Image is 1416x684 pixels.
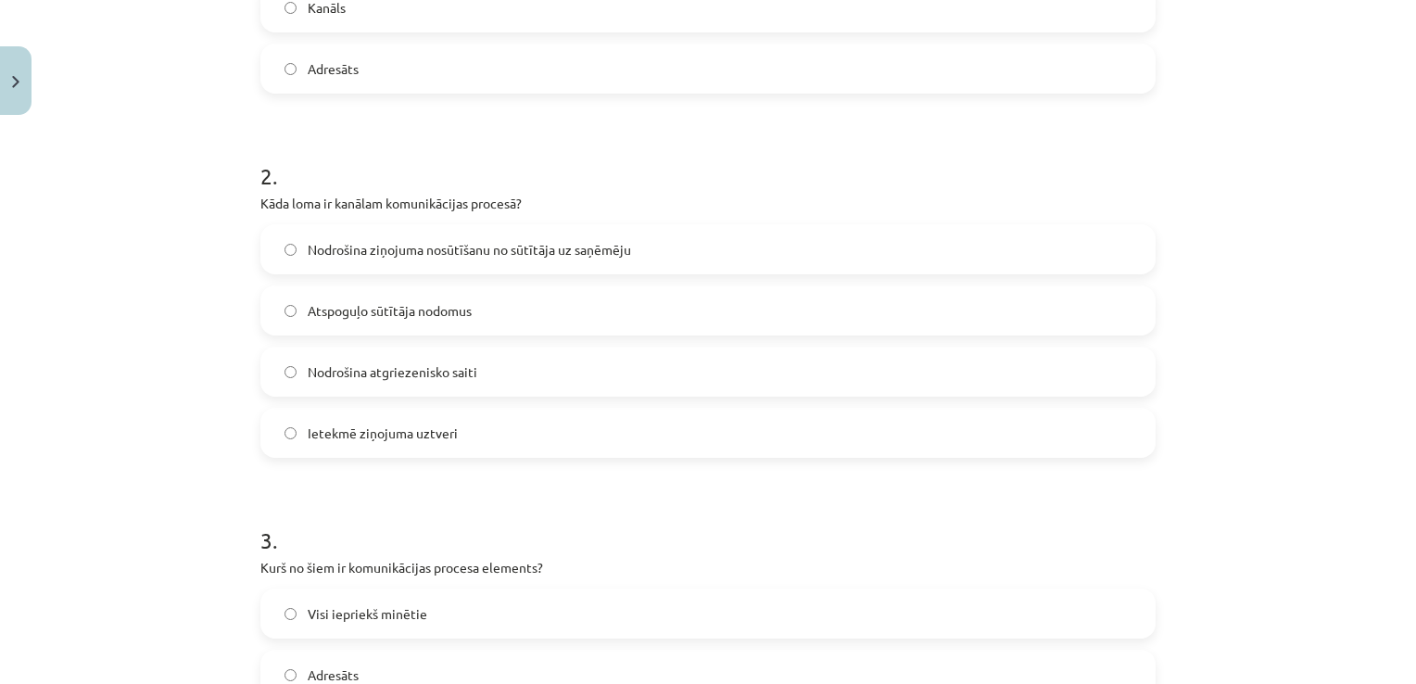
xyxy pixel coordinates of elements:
h1: 3 . [260,495,1156,552]
input: Atspoguļo sūtītāja nodomus [284,305,297,317]
input: Nodrošina atgriezenisko saiti [284,366,297,378]
span: Nodrošina atgriezenisko saiti [308,362,477,382]
span: Ietekmē ziņojuma uztveri [308,424,458,443]
span: Visi iepriekš minētie [308,604,427,624]
h1: 2 . [260,131,1156,188]
span: Adresāts [308,59,359,79]
input: Adresāts [284,669,297,681]
img: icon-close-lesson-0947bae3869378f0d4975bcd49f059093ad1ed9edebbc8119c70593378902aed.svg [12,76,19,88]
input: Kanāls [284,2,297,14]
input: Adresāts [284,63,297,75]
input: Nodrošina ziņojuma nosūtīšanu no sūtītāja uz saņēmēju [284,244,297,256]
input: Ietekmē ziņojuma uztveri [284,427,297,439]
span: Atspoguļo sūtītāja nodomus [308,301,472,321]
input: Visi iepriekš minētie [284,608,297,620]
p: Kurš no šiem ir komunikācijas procesa elements? [260,558,1156,577]
p: Kāda loma ir kanālam komunikācijas procesā? [260,194,1156,213]
span: Nodrošina ziņojuma nosūtīšanu no sūtītāja uz saņēmēju [308,240,631,260]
